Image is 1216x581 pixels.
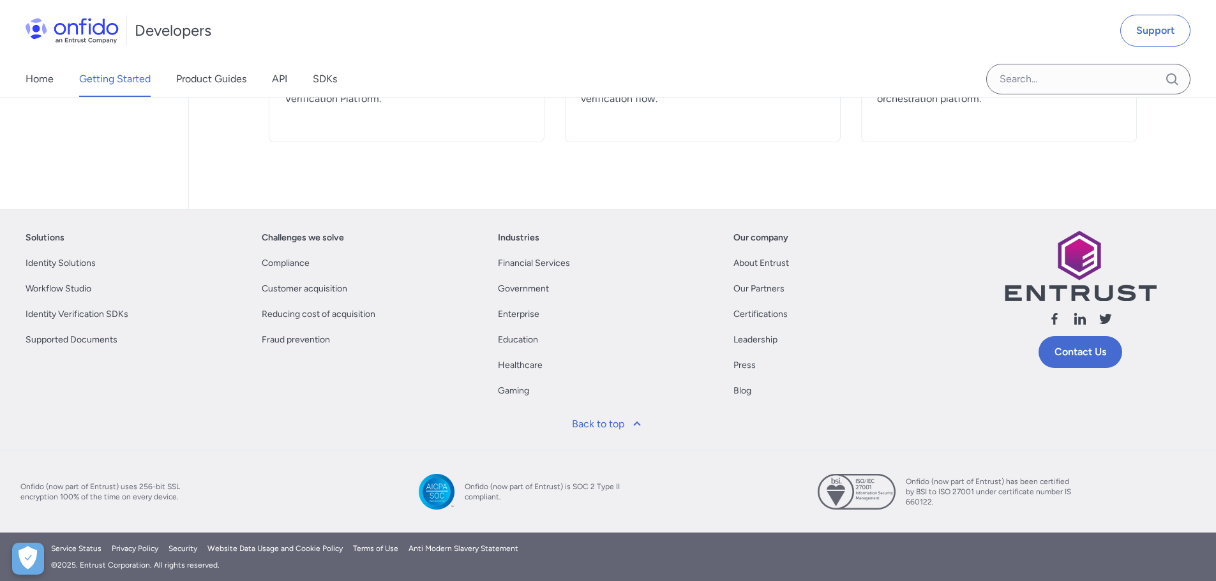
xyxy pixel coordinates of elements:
div: Cookie Preferences [12,543,44,575]
a: Compliance [262,256,310,271]
a: Follow us facebook [1047,311,1062,331]
a: Website Data Usage and Cookie Policy [207,543,343,554]
a: Service Status [51,543,101,554]
a: Getting Started [79,61,151,97]
a: Product Guides [176,61,246,97]
a: API [272,61,287,97]
a: Identity Verification SDKs [26,307,128,322]
a: Challenges we solve [262,230,344,246]
a: Contact Us [1039,336,1122,368]
a: Security [169,543,197,554]
a: Back to top [564,409,652,439]
input: Onfido search input field [986,64,1190,94]
a: Privacy Policy [112,543,158,554]
a: Our Partners [733,281,784,297]
div: © 2025 . Entrust Corporation. All rights reserved. [51,559,1165,571]
a: Follow us linkedin [1072,311,1088,331]
a: Our company [733,230,788,246]
span: Onfido (now part of Entrust) is SOC 2 Type II compliant. [465,482,631,502]
a: Education [498,332,538,348]
h1: Developers [135,20,211,41]
svg: Follow us facebook [1047,311,1062,327]
span: Onfido (now part of Entrust) uses 256-bit SSL encryption 100% of the time on every device. [20,482,186,502]
a: Fraud prevention [262,332,330,348]
a: Press [733,358,756,373]
a: Follow us X (Twitter) [1098,311,1113,331]
a: Enterprise [498,307,539,322]
a: Terms of Use [353,543,398,554]
a: Home [26,61,54,97]
img: Onfido Logo [26,18,119,43]
a: About Entrust [733,256,789,271]
img: Entrust logo [1003,230,1157,301]
a: Leadership [733,332,777,348]
a: Industries [498,230,539,246]
img: SOC 2 Type II compliant [419,474,454,510]
a: SDKs [313,61,337,97]
a: Workflow Studio [26,281,91,297]
img: ISO 27001 certified [818,474,896,510]
a: Certifications [733,307,788,322]
a: Reducing cost of acquisition [262,307,375,322]
a: Identity Solutions [26,256,96,271]
a: Anti Modern Slavery Statement [409,543,518,554]
svg: Follow us X (Twitter) [1098,311,1113,327]
a: Financial Services [498,256,570,271]
svg: Follow us linkedin [1072,311,1088,327]
a: Solutions [26,230,64,246]
button: Open Preferences [12,543,44,575]
a: Healthcare [498,358,543,373]
a: Customer acquisition [262,281,347,297]
span: Onfido (now part of Entrust) has been certified by BSI to ISO 27001 under certificate number IS 6... [906,476,1072,507]
a: Supported Documents [26,332,117,348]
a: Blog [733,383,751,399]
a: Government [498,281,549,297]
a: Gaming [498,383,529,399]
a: Support [1120,15,1190,47]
